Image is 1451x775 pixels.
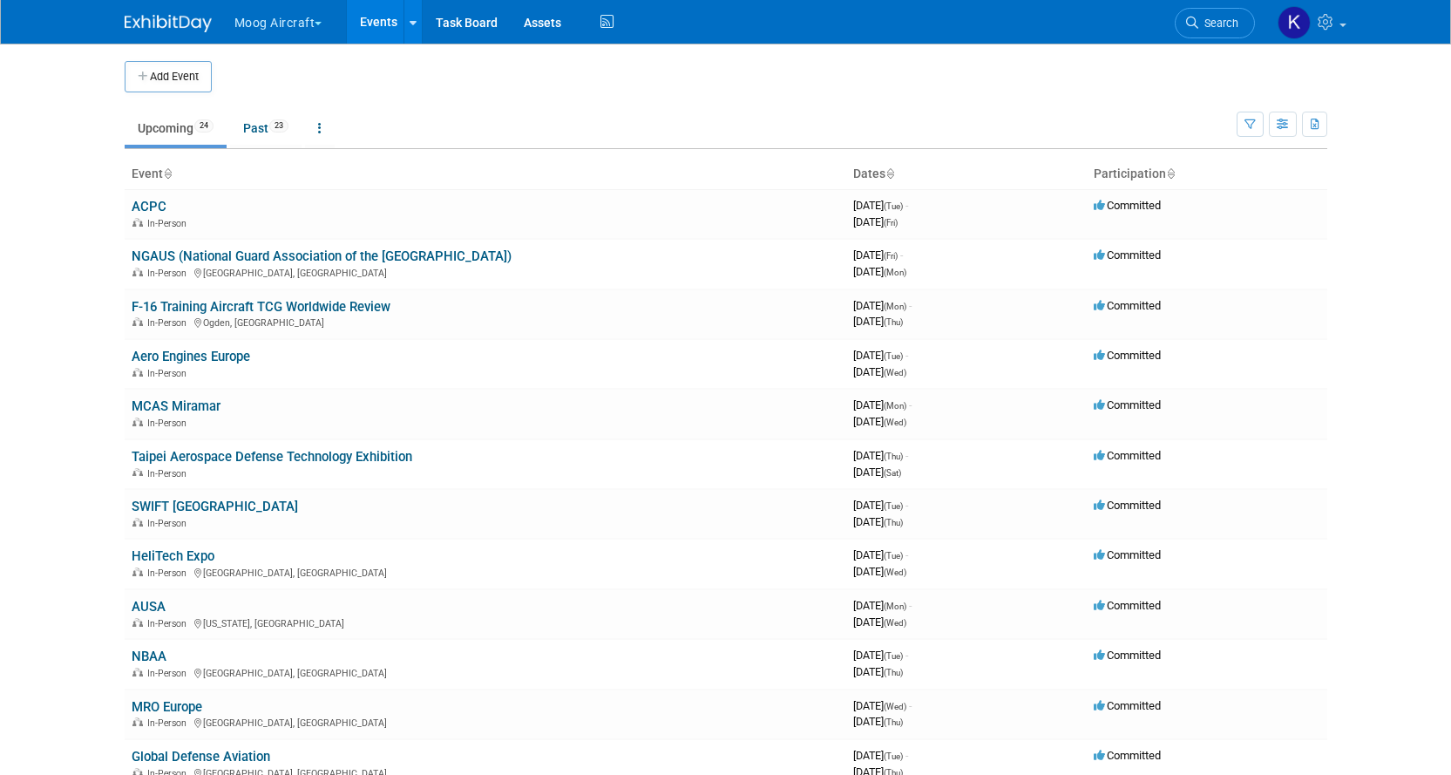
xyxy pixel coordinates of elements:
img: In-Person Event [132,418,143,426]
img: In-Person Event [132,568,143,576]
img: In-Person Event [132,717,143,726]
span: [DATE] [853,599,912,612]
span: [DATE] [853,315,903,328]
span: Committed [1094,599,1161,612]
span: (Tue) [884,351,903,361]
span: [DATE] [853,265,906,278]
span: In-Person [147,468,192,479]
span: [DATE] [853,299,912,312]
img: In-Person Event [132,368,143,377]
span: (Thu) [884,668,903,677]
span: (Thu) [884,452,903,461]
span: Committed [1094,449,1161,462]
span: - [909,699,912,712]
span: - [905,499,908,512]
a: MRO Europe [132,699,202,715]
span: [DATE] [853,449,908,462]
span: - [909,398,912,411]
div: [US_STATE], [GEOGRAPHIC_DATA] [132,615,839,629]
span: [DATE] [853,715,903,728]
span: (Tue) [884,751,903,761]
div: [GEOGRAPHIC_DATA], [GEOGRAPHIC_DATA] [132,715,839,729]
th: Participation [1087,160,1327,189]
a: F-16 Training Aircraft TCG Worldwide Review [132,299,390,315]
img: ExhibitDay [125,15,212,32]
span: (Thu) [884,317,903,327]
span: (Tue) [884,651,903,661]
span: Search [1198,17,1238,30]
img: In-Person Event [132,618,143,627]
a: MCAS Miramar [132,398,220,414]
img: In-Person Event [132,668,143,676]
a: Aero Engines Europe [132,349,250,364]
span: [DATE] [853,749,908,762]
div: [GEOGRAPHIC_DATA], [GEOGRAPHIC_DATA] [132,565,839,579]
span: [DATE] [853,466,901,479]
img: In-Person Event [132,518,143,527]
span: Committed [1094,398,1161,411]
span: In-Person [147,618,192,629]
span: (Wed) [884,702,906,711]
span: [DATE] [853,649,908,662]
img: Kathryn Germony [1278,6,1311,39]
span: [DATE] [853,515,903,528]
span: [DATE] [853,548,908,561]
a: AUSA [132,599,166,615]
a: HeliTech Expo [132,548,214,564]
a: ACPC [132,199,166,214]
span: In-Person [147,268,192,279]
button: Add Event [125,61,212,92]
span: (Thu) [884,518,903,527]
span: - [909,299,912,312]
img: In-Person Event [132,268,143,276]
span: [DATE] [853,215,898,228]
span: (Tue) [884,551,903,561]
span: In-Person [147,717,192,729]
span: In-Person [147,418,192,429]
span: Committed [1094,749,1161,762]
a: SWIFT [GEOGRAPHIC_DATA] [132,499,298,514]
img: In-Person Event [132,468,143,477]
span: [DATE] [853,365,906,378]
img: In-Person Event [132,317,143,326]
th: Dates [846,160,1087,189]
span: In-Person [147,218,192,229]
span: Committed [1094,248,1161,262]
span: (Fri) [884,251,898,261]
span: (Thu) [884,717,903,727]
span: 23 [269,119,288,133]
span: Committed [1094,699,1161,712]
span: In-Person [147,317,192,329]
a: Sort by Start Date [885,167,894,180]
span: (Wed) [884,368,906,377]
a: Sort by Event Name [163,167,172,180]
span: In-Person [147,568,192,579]
span: - [905,449,908,462]
span: - [905,749,908,762]
a: NGAUS (National Guard Association of the [GEOGRAPHIC_DATA]) [132,248,512,264]
img: In-Person Event [132,218,143,227]
a: NBAA [132,649,166,664]
span: [DATE] [853,665,903,678]
a: Sort by Participation Type [1166,167,1175,180]
span: [DATE] [853,415,906,428]
span: - [905,349,908,362]
span: Committed [1094,199,1161,212]
span: - [905,199,908,212]
span: (Fri) [884,218,898,228]
span: (Mon) [884,302,906,311]
span: - [905,548,908,561]
span: In-Person [147,368,192,379]
span: In-Person [147,668,192,679]
a: Upcoming24 [125,112,227,145]
div: [GEOGRAPHIC_DATA], [GEOGRAPHIC_DATA] [132,665,839,679]
span: [DATE] [853,615,906,629]
span: 24 [194,119,214,133]
div: Ogden, [GEOGRAPHIC_DATA] [132,315,839,329]
span: (Mon) [884,602,906,611]
span: [DATE] [853,248,903,262]
a: Search [1175,8,1255,38]
span: [DATE] [853,565,906,578]
span: (Wed) [884,568,906,577]
a: Past23 [230,112,302,145]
